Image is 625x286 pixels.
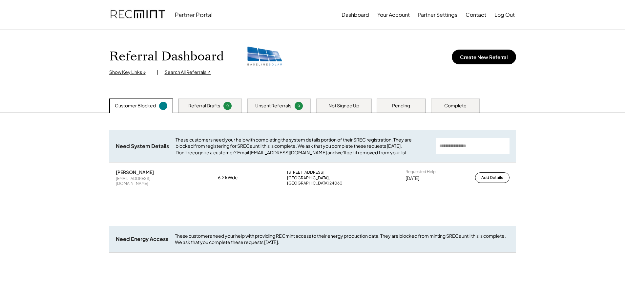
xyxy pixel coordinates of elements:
[392,102,410,109] div: Pending
[406,169,436,174] div: Requested Help
[406,175,419,182] div: [DATE]
[475,172,510,183] button: Add Details
[115,102,156,109] div: Customer Blocked
[494,8,515,21] button: Log Out
[218,174,251,181] div: 6.2 kWdc
[328,102,359,109] div: Not Signed Up
[175,11,213,18] div: Partner Portal
[255,102,291,109] div: Unsent Referrals
[287,175,369,186] div: [GEOGRAPHIC_DATA], [GEOGRAPHIC_DATA] 24060
[176,137,429,156] div: These customers need your help with completing the system details portion of their SREC registrat...
[111,4,165,26] img: recmint-logotype%403x.png
[296,103,302,108] div: 0
[466,8,486,21] button: Contact
[287,170,324,175] div: [STREET_ADDRESS]
[116,236,168,243] div: Need Energy Access
[116,176,181,186] div: [EMAIL_ADDRESS][DOMAIN_NAME]
[116,143,169,150] div: Need System Details
[109,49,224,64] h1: Referral Dashboard
[224,103,231,108] div: 0
[452,50,516,64] button: Create New Referral
[175,233,510,246] div: These customers need your help with providing RECmint access to their energy production data. The...
[188,102,220,109] div: Referral Drafts
[165,69,211,76] div: Search All Referrals ↗
[116,169,154,175] div: [PERSON_NAME]
[377,8,410,21] button: Your Account
[157,69,158,76] div: |
[418,8,457,21] button: Partner Settings
[444,102,467,109] div: Complete
[342,8,369,21] button: Dashboard
[109,69,150,76] div: Show Key Links ↓
[247,46,283,67] img: baseline-solar.png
